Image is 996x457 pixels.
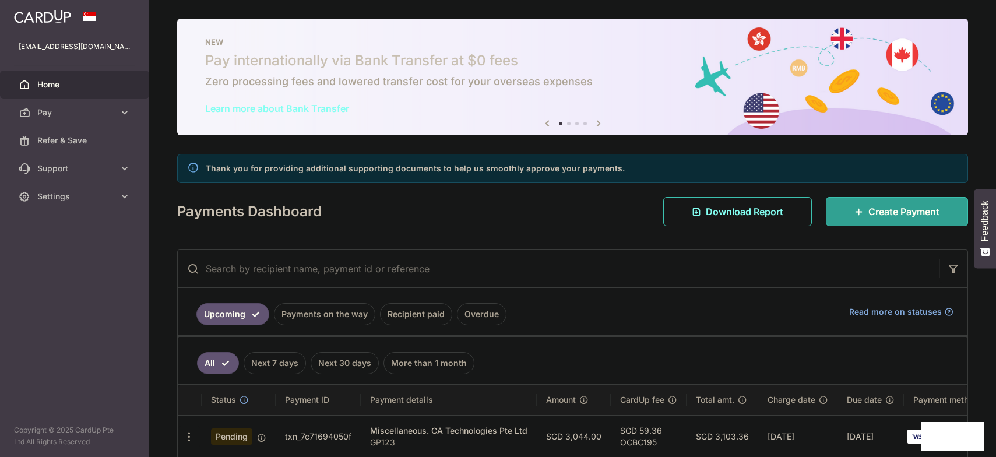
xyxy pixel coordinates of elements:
[206,161,625,175] p: Thank you for providing additional supporting documents to help us smoothly approve your payments.
[14,9,71,23] img: CardUp
[457,303,506,325] a: Overdue
[211,428,252,445] span: Pending
[37,79,114,90] span: Home
[847,394,882,406] span: Due date
[696,394,734,406] span: Total amt.
[361,385,537,415] th: Payment details
[274,303,375,325] a: Payments on the way
[19,41,131,52] p: [EMAIL_ADDRESS][DOMAIN_NAME]
[205,103,349,114] a: Learn more about Bank Transfer
[178,250,939,287] input: Search by recipient name, payment id or reference
[370,437,527,448] p: GP123
[974,189,996,268] button: Feedback - Show survey
[868,205,939,219] span: Create Payment
[211,394,236,406] span: Status
[276,385,361,415] th: Payment ID
[663,197,812,226] a: Download Report
[205,37,940,47] p: NEW
[37,163,114,174] span: Support
[177,201,322,222] h4: Payments Dashboard
[921,422,984,451] iframe: Opens a widget where you can find more information
[196,303,269,325] a: Upcoming
[37,191,114,202] span: Settings
[980,201,990,241] span: Feedback
[244,352,306,374] a: Next 7 days
[177,19,968,135] img: Bank transfer banner
[620,394,664,406] span: CardUp fee
[706,205,783,219] span: Download Report
[768,394,815,406] span: Charge date
[197,352,239,374] a: All
[37,107,114,118] span: Pay
[907,430,931,444] img: Bank Card
[383,352,474,374] a: More than 1 month
[205,75,940,89] h6: Zero processing fees and lowered transfer cost for your overseas expenses
[370,425,527,437] div: Miscellaneous. CA Technologies Pte Ltd
[380,303,452,325] a: Recipient paid
[205,51,940,70] h5: Pay internationally via Bank Transfer at $0 fees
[904,385,993,415] th: Payment method
[546,394,576,406] span: Amount
[311,352,379,374] a: Next 30 days
[37,135,114,146] span: Refer & Save
[826,197,968,226] a: Create Payment
[849,306,942,318] span: Read more on statuses
[849,306,953,318] a: Read more on statuses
